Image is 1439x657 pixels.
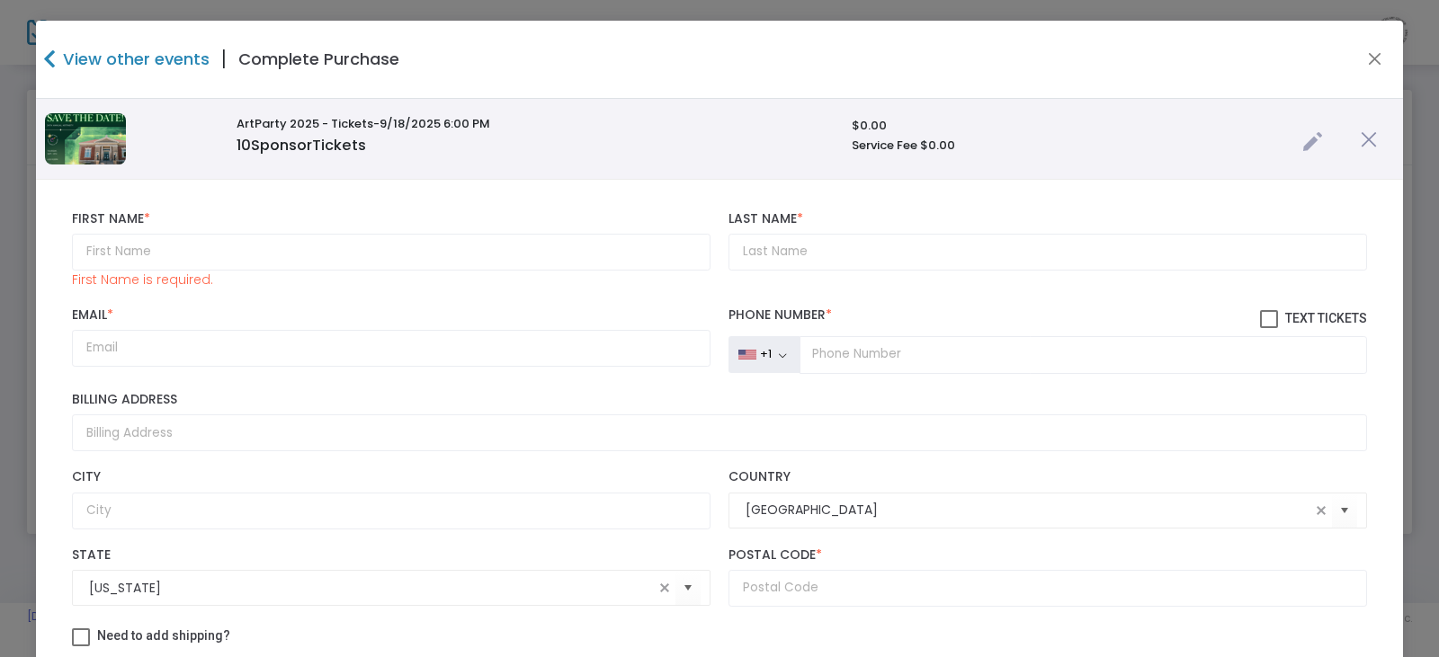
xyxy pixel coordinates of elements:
[728,211,1367,227] label: Last Name
[238,47,399,71] h4: Complete Purchase
[72,307,711,324] label: Email
[728,307,1367,329] label: Phone Number
[760,347,772,361] div: +1
[800,336,1367,374] input: Phone Number
[312,135,366,155] span: Tickets
[210,43,238,75] span: |
[1361,131,1377,147] img: cross.png
[72,211,711,227] label: First Name
[72,234,711,271] input: First Name
[746,501,1310,519] input: Select Country
[675,570,701,607] button: Select
[72,547,711,564] label: State
[852,138,1285,153] h6: Service Fee $0.00
[1285,311,1367,325] span: Text Tickets
[237,135,251,155] span: 10
[72,493,711,529] input: City
[89,579,654,598] input: Select State
[58,47,210,71] h4: View other events
[654,577,675,599] span: clear
[72,330,711,367] input: Email
[1363,48,1387,71] button: Close
[237,117,834,131] h6: ArtParty 2025 - Tickets
[72,271,213,289] p: First Name is required.
[728,234,1367,271] input: Last Name
[728,469,1367,485] label: Country
[72,414,1367,451] input: Billing Address
[72,392,1367,408] label: Billing Address
[728,336,800,374] button: +1
[1332,493,1357,529] button: Select
[373,115,490,132] span: -9/18/2025 6:00 PM
[1310,500,1332,521] span: clear
[237,135,366,155] span: Sponsor
[852,119,1285,133] h6: $0.00
[45,113,126,164] img: ArtParty2025STDPostcard.png
[72,469,711,485] label: City
[728,547,1367,564] label: Postal Code
[97,628,230,643] span: Need to add shipping?
[728,570,1367,607] input: Postal Code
